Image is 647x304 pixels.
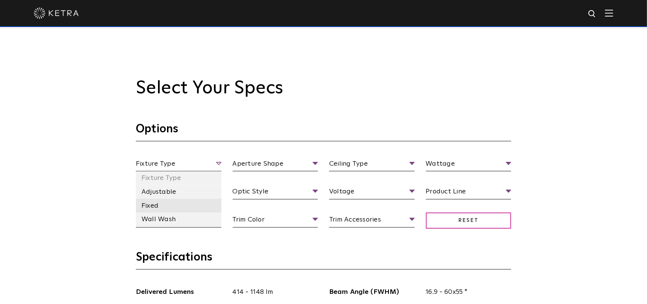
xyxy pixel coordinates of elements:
span: Beam Angle (FWHM) [329,287,420,298]
h2: Select Your Specs [136,78,511,99]
span: Wattage [426,159,512,172]
span: 16.9 - 60x55 ° [420,287,512,298]
span: Ceiling Type [329,159,415,172]
span: 414 - 1148 lm [227,287,318,298]
li: Fixed [136,199,221,213]
span: Product Line [426,186,512,199]
img: ketra-logo-2019-white [34,7,79,19]
span: Voltage [329,186,415,199]
span: Reset [426,213,512,229]
li: Fixture Type [136,171,221,185]
img: search icon [588,9,597,19]
h3: Options [136,122,511,141]
span: Trim Color [233,214,318,228]
span: Fixture Type [136,159,221,172]
span: Trim Accessories [329,214,415,228]
li: Adjustable [136,185,221,199]
span: Optic Style [233,186,318,199]
img: Hamburger%20Nav.svg [605,9,613,16]
span: Aperture Shape [233,159,318,172]
li: Wall Wash [136,213,221,227]
span: Delivered Lumens [136,287,227,298]
h3: Specifications [136,250,511,270]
